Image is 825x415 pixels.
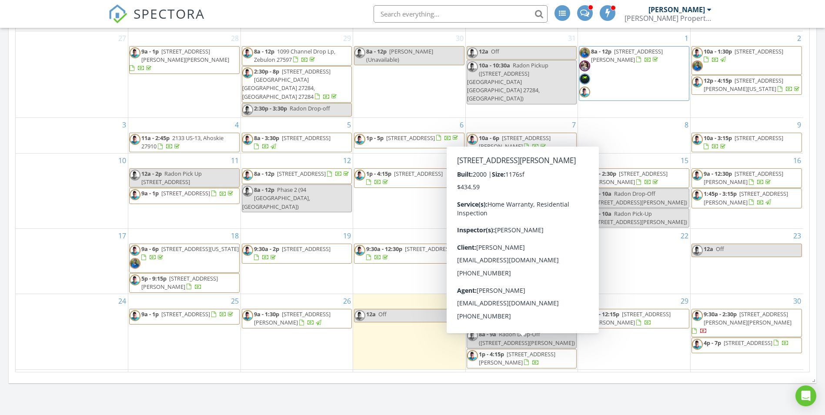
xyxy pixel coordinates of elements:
img: jeff_myers_head_shot.jpg [579,310,590,321]
img: jeff_myers_head_shot.jpg [242,186,253,197]
td: Go to August 12, 2025 [240,154,353,229]
a: 9a - 1:30p [STREET_ADDRESS][PERSON_NAME] [254,310,331,326]
a: 8a - 8:30a [STREET_ADDRESS] [467,168,577,188]
a: 9a - 12:15p [STREET_ADDRESS][PERSON_NAME] [579,309,689,328]
td: Go to September 6, 2025 [690,370,803,405]
a: 5p - 9:15p [STREET_ADDRESS][PERSON_NAME] [141,274,218,291]
img: jeff_myers_head_shot.jpg [692,47,703,58]
span: [STREET_ADDRESS] [277,170,326,177]
span: 12a [479,47,488,55]
span: [STREET_ADDRESS][PERSON_NAME] [591,47,663,64]
a: Go to August 16, 2025 [792,154,803,167]
td: Go to August 30, 2025 [690,294,803,369]
span: [STREET_ADDRESS] [161,189,210,197]
span: 9a - 1p [141,47,159,55]
span: 9:30a - 2:30p [704,310,737,318]
a: 9:30a - 2:30p [STREET_ADDRESS][PERSON_NAME][PERSON_NAME] [691,309,802,337]
a: 12p - 4:15p [STREET_ADDRESS][PERSON_NAME][US_STATE] [704,77,801,93]
a: Go to August 11, 2025 [229,154,240,167]
a: 2:30p - 8p [STREET_ADDRESS] [GEOGRAPHIC_DATA] [GEOGRAPHIC_DATA] 27284, [GEOGRAPHIC_DATA] 27284 [242,67,338,100]
td: Go to August 10, 2025 [16,154,128,229]
img: jeff_myers_head_shot.jpg [692,77,703,87]
a: Go to August 5, 2025 [345,118,353,132]
a: Go to September 5, 2025 [683,370,690,384]
a: 1p - 5p [STREET_ADDRESS] [354,133,464,148]
span: [STREET_ADDRESS] [724,339,772,347]
a: Go to July 31, 2025 [566,31,578,45]
a: 9a - 12:15p [STREET_ADDRESS][PERSON_NAME] [591,310,671,326]
span: 8a - 11:45a [479,310,507,318]
span: 10a - 6p [479,134,499,142]
img: jeff_myers_head_shot.jpg [467,170,478,181]
a: Go to August 29, 2025 [679,294,690,308]
a: Go to August 2, 2025 [795,31,803,45]
td: Go to September 3, 2025 [353,370,466,405]
img: jeff_myers_head_shot.jpg [579,87,590,97]
td: Go to August 31, 2025 [16,370,128,405]
a: Go to September 3, 2025 [458,370,465,384]
a: 8a - 12p [STREET_ADDRESS][PERSON_NAME] [591,47,663,64]
td: Go to July 30, 2025 [353,31,466,118]
span: 8a - 12p [254,186,274,194]
a: 11a - 2:45p 2133 US-13, Ahoskie 27910 [141,134,224,150]
td: Go to August 29, 2025 [578,294,691,369]
img: jeff_myers_head_shot.jpg [242,67,253,78]
a: Go to August 15, 2025 [679,154,690,167]
a: Go to August 21, 2025 [566,229,578,243]
span: 9a - 12:30p [704,170,732,177]
a: 9:30a - 2:30p [STREET_ADDRESS][PERSON_NAME][PERSON_NAME] [692,310,792,335]
a: 8a - 11:45a [STREET_ADDRESS][PERSON_NAME] [467,309,577,328]
span: 9a - 10a [591,210,611,218]
a: 1:45p - 3:15p [STREET_ADDRESS][PERSON_NAME] [704,190,788,206]
span: [STREET_ADDRESS] [386,134,435,142]
img: jeff_myers_head_shot.jpg [354,47,365,58]
a: Go to August 27, 2025 [454,294,465,308]
span: 12a [366,310,376,318]
span: SPECTORA [134,4,205,23]
span: 2133 US-13, Ahoskie 27910 [141,134,224,150]
a: 9a - 12:30p [STREET_ADDRESS][PERSON_NAME] [691,168,802,188]
span: 1p - 5p [366,134,384,142]
img: grounded_kateri_headshot_edit_2_copy.jpg [579,60,590,71]
span: 8a - 12p [591,47,611,55]
span: 8a - 12p [254,47,274,55]
span: [STREET_ADDRESS][PERSON_NAME] [591,170,668,186]
td: Go to August 20, 2025 [353,229,466,294]
a: 11a - 2:30p [STREET_ADDRESS] [479,245,558,261]
a: 8a - 12p [STREET_ADDRESS] [254,170,351,177]
a: 9a - 1p [STREET_ADDRESS] [129,309,240,325]
a: 1p - 4:15p [STREET_ADDRESS] [366,170,443,186]
span: [STREET_ADDRESS][PERSON_NAME] [704,170,783,186]
img: jeff_myers_head_shot.jpg [354,170,365,181]
img: jeff_myers_head_shot.jpg [467,134,478,145]
span: 12a - 2p [141,170,162,177]
td: Go to August 28, 2025 [465,294,578,369]
span: Off [378,310,387,318]
span: [STREET_ADDRESS][PERSON_NAME][PERSON_NAME] [704,310,792,326]
span: 1:45p - 3:15p [704,190,737,197]
a: 4p - 7p [STREET_ADDRESS] [704,339,789,347]
img: jeff_myers_head_shot.jpg [130,274,140,285]
span: [STREET_ADDRESS][US_STATE] [161,245,239,253]
span: 11a - 2:30p [479,245,507,253]
img: walker_mitchell_head_shot.jpg [130,258,140,269]
img: jeff_myers_head_shot.jpg [692,134,703,145]
span: [PERSON_NAME] (Unavailable) [366,47,433,64]
td: Go to August 4, 2025 [128,117,241,153]
span: [STREET_ADDRESS] [518,190,566,197]
span: [STREET_ADDRESS] [282,134,331,142]
span: 1p - 4:15p [479,350,504,358]
img: jeff_myers_head_shot.jpg [354,245,365,256]
img: jeff_myers_head_shot.jpg [242,134,253,145]
a: 9a - 1p [STREET_ADDRESS] [141,189,235,197]
a: 1p - 5p [STREET_ADDRESS] [366,134,460,142]
a: Go to September 2, 2025 [345,370,353,384]
a: 10a - 3:15p [STREET_ADDRESS] [691,133,802,152]
a: Go to August 8, 2025 [683,118,690,132]
a: 8a - 12p 1099 Channel Drop Lp, Zebulon 27597 [254,47,335,64]
td: Go to July 27, 2025 [16,31,128,118]
td: Go to July 28, 2025 [128,31,241,118]
td: Go to August 26, 2025 [240,294,353,369]
span: [STREET_ADDRESS] [GEOGRAPHIC_DATA] [GEOGRAPHIC_DATA] 27284, [GEOGRAPHIC_DATA] 27284 [242,67,331,100]
span: Off [716,245,724,253]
